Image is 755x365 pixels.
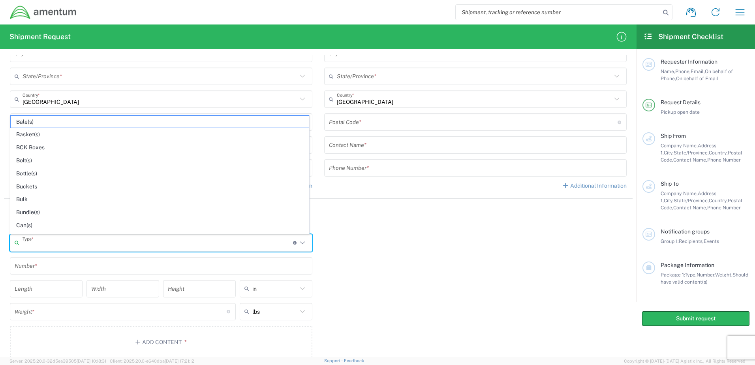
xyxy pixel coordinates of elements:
[661,58,717,65] span: Requester Information
[664,150,674,156] span: City,
[707,205,741,211] span: Phone Number
[674,198,709,203] span: State/Province,
[661,68,675,74] span: Name,
[344,358,364,363] a: Feedback
[709,150,728,156] span: Country,
[707,157,741,163] span: Phone Number
[11,141,309,154] span: BCK Boxes
[675,68,691,74] span: Phone,
[11,116,309,128] span: Bale(s)
[685,272,697,278] span: Type,
[562,182,627,190] a: Additional Information
[661,238,679,244] span: Group 1:
[11,232,309,245] span: Cardboard Box(es)
[9,359,106,363] span: Server: 2025.20.0-32d5ea39505
[165,359,194,363] span: [DATE] 17:21:12
[642,311,749,326] button: Submit request
[661,109,700,115] span: Pickup open date
[661,272,685,278] span: Package 1:
[11,219,309,231] span: Can(s)
[673,205,707,211] span: Contact Name,
[674,150,709,156] span: State/Province,
[697,272,715,278] span: Number,
[9,5,77,20] img: dyncorp
[77,359,106,363] span: [DATE] 10:18:31
[11,206,309,218] span: Bundle(s)
[661,190,698,196] span: Company Name,
[624,357,746,365] span: Copyright © [DATE]-[DATE] Agistix Inc., All Rights Reserved
[11,128,309,141] span: Basket(s)
[709,198,728,203] span: Country,
[11,193,309,205] span: Bulk
[324,358,344,363] a: Support
[673,157,707,163] span: Contact Name,
[11,167,309,180] span: Bottle(s)
[661,228,710,235] span: Notification groups
[110,359,194,363] span: Client: 2025.20.0-e640dba
[664,198,674,203] span: City,
[11,154,309,167] span: Bolt(s)
[661,133,686,139] span: Ship From
[715,272,732,278] span: Weight,
[679,238,704,244] span: Recipients,
[661,143,698,149] span: Company Name,
[661,99,701,105] span: Request Details
[661,181,679,187] span: Ship To
[691,68,705,74] span: Email,
[661,262,714,268] span: Package Information
[644,32,723,41] h2: Shipment Checklist
[9,32,71,41] h2: Shipment Request
[10,326,312,358] button: Add Content*
[704,238,719,244] span: Events
[456,5,660,20] input: Shipment, tracking or reference number
[11,181,309,193] span: Buckets
[676,75,718,81] span: On behalf of Email
[4,204,261,211] em: Total shipment is made up of 1 package(s) containing 0 piece(s) weighing 0 and a total value of 0...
